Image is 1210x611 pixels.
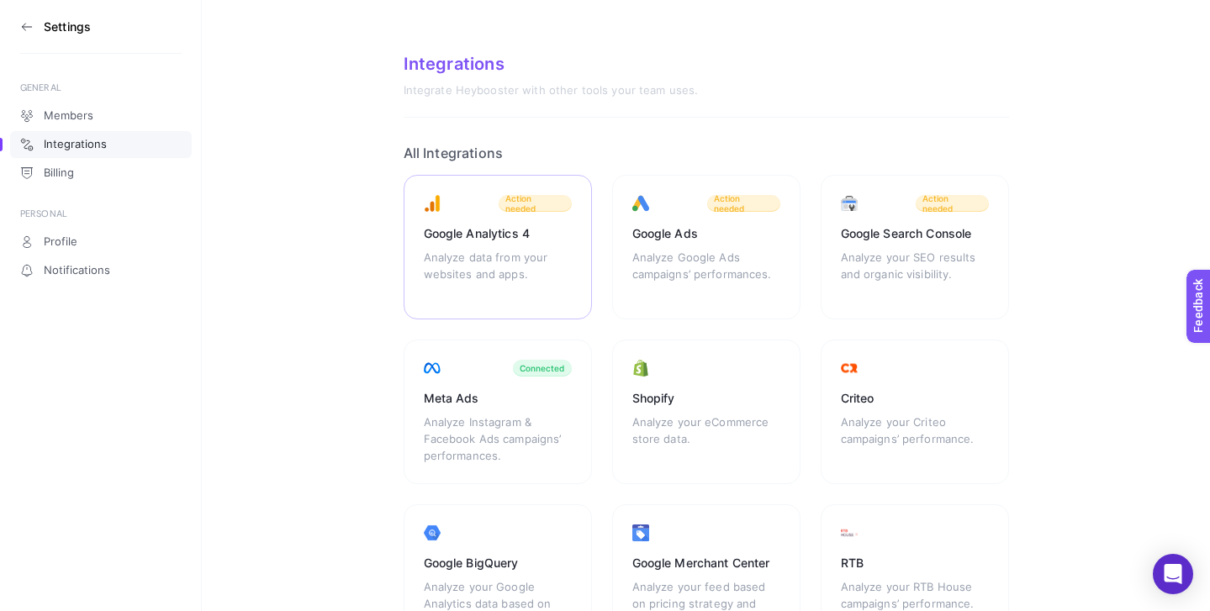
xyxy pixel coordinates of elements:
[841,390,989,407] div: Criteo
[424,555,572,571] div: Google BigQuery
[424,390,572,407] div: Meta Ads
[44,20,91,34] h3: Settings
[922,193,982,213] span: Action needed
[632,555,780,571] div: Google Merchant Center
[44,138,107,151] span: Integrations
[10,229,192,255] a: Profile
[404,84,1009,97] div: Integrate Heybooster with other tools your team uses.
[20,207,182,220] div: PERSONAL
[632,390,780,407] div: Shopify
[424,413,572,464] div: Analyze Instagram & Facebook Ads campaigns’ performances.
[424,249,572,299] div: Analyze data from your websites and apps.
[520,363,565,373] div: Connected
[44,235,77,249] span: Profile
[44,166,74,180] span: Billing
[10,160,192,187] a: Billing
[505,193,565,213] span: Action needed
[424,225,572,242] div: Google Analytics 4
[632,413,780,464] div: Analyze your eCommerce store data.
[10,5,64,18] span: Feedback
[44,109,93,123] span: Members
[404,145,1009,161] h2: All Integrations
[10,103,192,129] a: Members
[632,225,780,242] div: Google Ads
[404,54,1009,74] div: Integrations
[714,193,774,213] span: Action needed
[841,249,989,299] div: Analyze your SEO results and organic visibility.
[10,131,192,158] a: Integrations
[632,249,780,299] div: Analyze Google Ads campaigns’ performances.
[1153,554,1193,594] div: Open Intercom Messenger
[44,264,110,277] span: Notifications
[841,555,989,571] div: RTB
[20,81,182,94] div: GENERAL
[841,225,989,242] div: Google Search Console
[841,413,989,464] div: Analyze your Criteo campaigns’ performance.
[10,257,192,284] a: Notifications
